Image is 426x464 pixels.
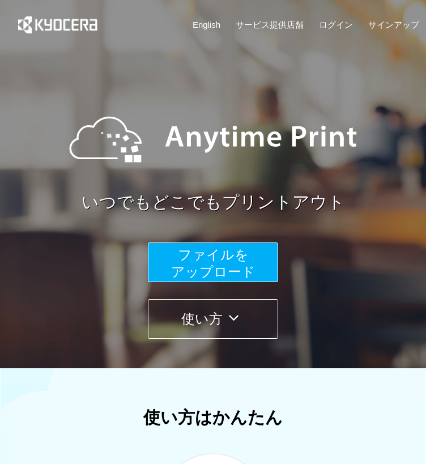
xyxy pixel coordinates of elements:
[236,19,304,31] a: サービス提供店舗
[193,19,220,31] a: English
[171,247,255,279] span: ファイルを ​​アップロード
[148,242,278,282] button: ファイルを​​アップロード
[148,299,278,339] button: 使い方
[368,19,419,31] a: サインアップ
[319,19,353,31] a: ログイン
